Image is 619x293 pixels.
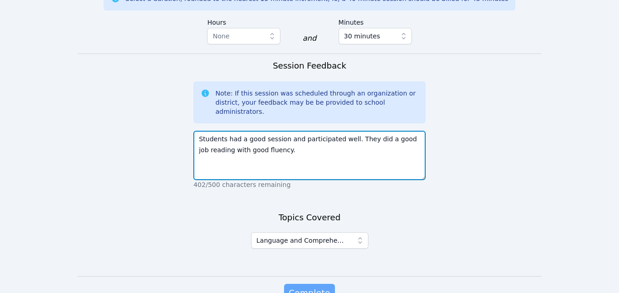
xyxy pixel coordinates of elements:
span: Language and Comprehension [257,235,346,246]
span: None [213,32,230,40]
div: and [302,33,316,44]
textarea: Students had a good session and participated well. They did a good job reading with good fluency. [193,131,426,180]
label: Minutes [339,14,412,28]
button: Language and Comprehension [251,232,368,249]
div: Note: If this session was scheduled through an organization or district, your feedback may be be ... [215,89,418,116]
h3: Topics Covered [279,211,340,224]
p: 402/500 characters remaining [193,180,426,189]
h3: Session Feedback [273,59,346,72]
label: Hours [207,14,280,28]
button: 30 minutes [339,28,412,44]
span: 30 minutes [344,31,380,42]
button: None [207,28,280,44]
